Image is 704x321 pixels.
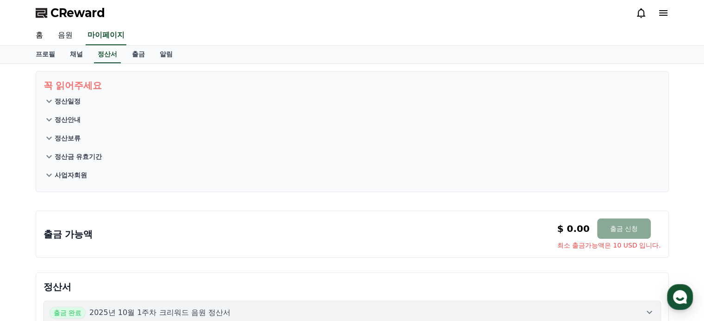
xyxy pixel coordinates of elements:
a: 프로필 [28,46,62,63]
a: 채널 [62,46,90,63]
a: 출금 [125,46,152,63]
button: 출금 신청 [597,218,651,239]
span: 대화 [85,259,96,266]
p: 출금 가능액 [44,228,93,241]
a: CReward [36,6,105,20]
button: 정산일정 [44,92,661,110]
p: 정산안내 [55,115,81,124]
p: 정산서 [44,280,661,293]
span: 홈 [29,258,35,266]
button: 정산금 유효기간 [44,147,661,166]
span: CReward [50,6,105,20]
p: 정산일정 [55,97,81,106]
p: $ 0.00 [557,222,590,235]
p: 정산보류 [55,133,81,143]
a: 홈 [28,26,50,45]
a: 정산서 [94,46,121,63]
a: 대화 [61,244,119,267]
a: 음원 [50,26,80,45]
span: 최소 출금가능액은 10 USD 입니다. [557,241,661,250]
button: 정산보류 [44,129,661,147]
p: 꼭 읽어주세요 [44,79,661,92]
a: 설정 [119,244,178,267]
a: 마이페이지 [86,26,126,45]
button: 사업자회원 [44,166,661,184]
p: 정산금 유효기간 [55,152,102,161]
p: 사업자회원 [55,170,87,180]
button: 정산안내 [44,110,661,129]
p: 2025년 10월 1주차 크리워드 음원 정산서 [89,307,231,318]
a: 홈 [3,244,61,267]
span: 출금 완료 [50,307,86,319]
a: 알림 [152,46,180,63]
span: 설정 [143,258,154,266]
